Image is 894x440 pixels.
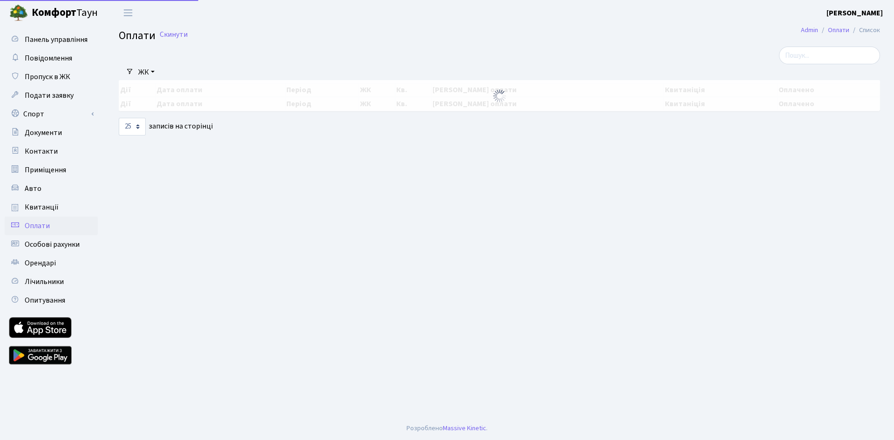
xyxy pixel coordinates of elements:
[779,47,880,64] input: Пошук...
[5,217,98,235] a: Оплати
[119,27,156,44] span: Оплати
[32,5,98,21] span: Таун
[5,291,98,310] a: Опитування
[443,423,486,433] a: Massive Kinetic
[5,123,98,142] a: Документи
[25,295,65,305] span: Опитування
[25,239,80,250] span: Особові рахунки
[5,235,98,254] a: Особові рахунки
[25,258,56,268] span: Орендарі
[5,49,98,68] a: Повідомлення
[5,86,98,105] a: Подати заявку
[826,8,883,18] b: [PERSON_NAME]
[849,25,880,35] li: Список
[25,183,41,194] span: Авто
[119,118,213,135] label: записів на сторінці
[119,118,146,135] select: записів на сторінці
[5,105,98,123] a: Спорт
[5,272,98,291] a: Лічильники
[25,53,72,63] span: Повідомлення
[25,221,50,231] span: Оплати
[406,423,488,433] div: Розроблено .
[9,4,28,22] img: logo.png
[828,25,849,35] a: Оплати
[5,142,98,161] a: Контакти
[25,72,70,82] span: Пропуск в ЖК
[5,68,98,86] a: Пропуск в ЖК
[135,64,158,80] a: ЖК
[25,146,58,156] span: Контакти
[826,7,883,19] a: [PERSON_NAME]
[32,5,76,20] b: Комфорт
[5,30,98,49] a: Панель управління
[25,34,88,45] span: Панель управління
[25,277,64,287] span: Лічильники
[5,161,98,179] a: Приміщення
[5,198,98,217] a: Квитанції
[25,202,59,212] span: Квитанції
[5,254,98,272] a: Орендарі
[25,128,62,138] span: Документи
[801,25,818,35] a: Admin
[160,30,188,39] a: Скинути
[787,20,894,40] nav: breadcrumb
[492,88,507,103] img: Обробка...
[25,165,66,175] span: Приміщення
[116,5,140,20] button: Переключити навігацію
[25,90,74,101] span: Подати заявку
[5,179,98,198] a: Авто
